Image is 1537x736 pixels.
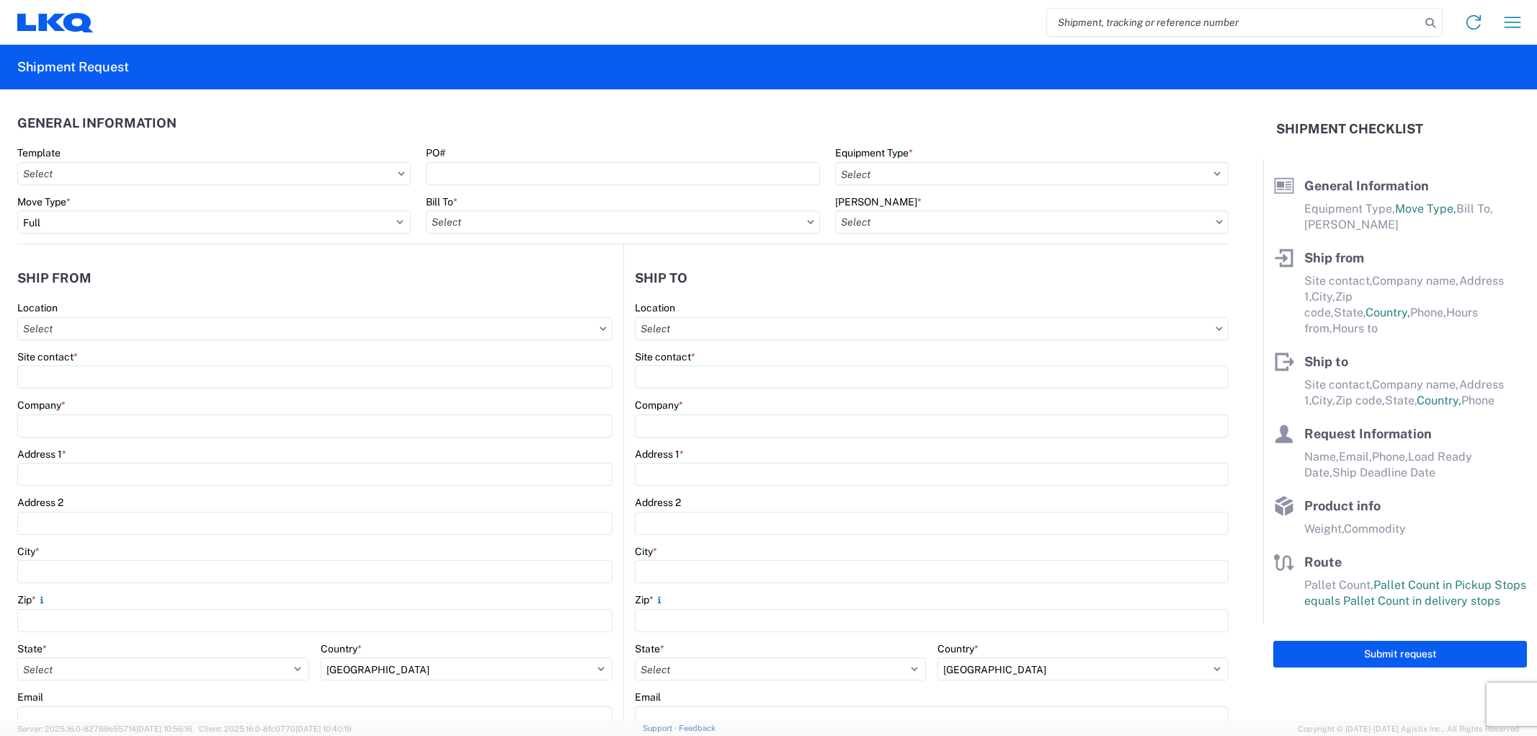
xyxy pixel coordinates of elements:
label: Address 1 [635,448,684,461]
h2: Ship from [17,271,92,285]
span: Hours to [1332,322,1378,335]
input: Shipment, tracking or reference number [1047,9,1420,36]
label: Company [635,399,683,412]
span: Phone, [1372,450,1408,464]
span: Country, [1417,394,1461,407]
label: State [17,642,47,655]
span: Company name, [1372,378,1459,391]
label: Company [17,399,66,412]
label: Zip [17,593,48,606]
span: Weight, [1304,522,1344,536]
span: Country, [1366,306,1410,319]
span: Ship from [1304,250,1364,265]
span: General Information [1304,178,1429,193]
input: Select [17,317,612,340]
label: Site contact [17,350,78,363]
span: Pallet Count in Pickup Stops equals Pallet Count in delivery stops [1304,578,1526,608]
span: City, [1311,394,1335,407]
h2: Shipment Checklist [1276,120,1423,138]
button: Submit request [1273,641,1527,668]
span: Site contact, [1304,274,1372,288]
span: [PERSON_NAME] [1304,218,1399,231]
a: Feedback [679,724,716,732]
span: [DATE] 10:40:19 [295,724,352,733]
label: Equipment Type [835,146,913,159]
span: Pallet Count, [1304,578,1373,592]
label: State [635,642,664,655]
span: Company name, [1372,274,1459,288]
span: Bill To, [1456,202,1493,216]
h2: General Information [17,116,177,130]
label: Move Type [17,195,71,208]
label: Email [17,691,43,704]
label: Country [321,642,362,655]
input: Select [635,317,1229,340]
h2: Ship to [635,271,687,285]
a: Support [643,724,679,732]
label: City [635,545,657,558]
span: City, [1311,290,1335,303]
span: Route [1304,554,1342,569]
span: Copyright © [DATE]-[DATE] Agistix Inc., All Rights Reserved [1298,722,1520,735]
span: Commodity [1344,522,1406,536]
label: Country [937,642,979,655]
span: State, [1385,394,1417,407]
label: Email [635,691,661,704]
span: Name, [1304,450,1339,464]
input: Select [426,210,819,234]
span: Site contact, [1304,378,1372,391]
span: Phone [1461,394,1494,407]
label: Address 1 [17,448,66,461]
span: Client: 2025.16.0-8fc0770 [199,724,352,733]
label: Bill To [426,195,458,208]
label: Address 2 [17,496,63,509]
label: Location [635,301,675,314]
span: Email, [1339,450,1372,464]
span: Request Information [1304,426,1432,441]
span: Product info [1304,498,1381,513]
input: Select [17,162,411,185]
label: PO# [426,146,445,159]
label: Zip [635,593,665,606]
span: State, [1334,306,1366,319]
h2: Shipment Request [17,58,129,76]
label: [PERSON_NAME] [835,195,922,208]
span: [DATE] 10:56:16 [136,724,192,733]
span: Phone, [1410,306,1446,319]
span: Ship to [1304,354,1348,369]
span: Zip code, [1335,394,1385,407]
label: City [17,545,40,558]
span: Move Type, [1395,202,1456,216]
label: Template [17,146,61,159]
label: Address 2 [635,496,681,509]
span: Equipment Type, [1304,202,1395,216]
span: Server: 2025.16.0-82789e55714 [17,724,192,733]
label: Location [17,301,58,314]
input: Select [835,210,1229,234]
label: Site contact [635,350,695,363]
span: Ship Deadline Date [1332,466,1435,479]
